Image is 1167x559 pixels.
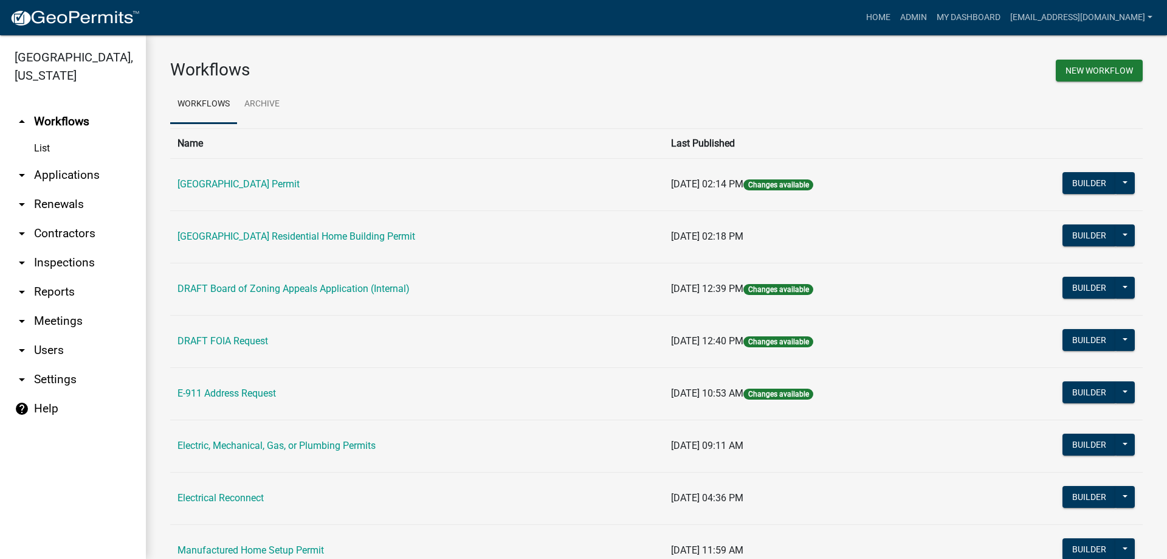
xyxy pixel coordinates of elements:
i: arrow_drop_down [15,197,29,212]
a: DRAFT FOIA Request [177,335,268,347]
a: Archive [237,85,287,124]
button: Builder [1062,172,1116,194]
i: arrow_drop_down [15,343,29,358]
i: arrow_drop_down [15,226,29,241]
a: Admin [895,6,932,29]
a: Electrical Reconnect [177,492,264,504]
button: Builder [1062,381,1116,403]
button: Builder [1062,486,1116,508]
span: [DATE] 12:39 PM [671,283,743,294]
span: [DATE] 02:18 PM [671,231,743,242]
span: [DATE] 11:59 AM [671,544,743,556]
button: Builder [1062,329,1116,351]
i: arrow_drop_down [15,168,29,182]
span: [DATE] 12:40 PM [671,335,743,347]
a: [EMAIL_ADDRESS][DOMAIN_NAME] [1005,6,1157,29]
i: arrow_drop_down [15,255,29,270]
th: Last Published [664,128,970,158]
th: Name [170,128,664,158]
a: Manufactured Home Setup Permit [177,544,324,556]
i: arrow_drop_down [15,285,29,299]
span: [DATE] 04:36 PM [671,492,743,504]
h3: Workflows [170,60,647,80]
a: Workflows [170,85,237,124]
a: E-911 Address Request [177,387,276,399]
a: DRAFT Board of Zoning Appeals Application (Internal) [177,283,410,294]
a: [GEOGRAPHIC_DATA] Residential Home Building Permit [177,231,415,242]
button: Builder [1062,434,1116,456]
span: [DATE] 02:14 PM [671,178,743,190]
i: arrow_drop_down [15,372,29,387]
button: Builder [1062,277,1116,299]
span: [DATE] 10:53 AM [671,387,743,399]
span: Changes available [743,389,813,400]
a: [GEOGRAPHIC_DATA] Permit [177,178,300,190]
i: arrow_drop_down [15,314,29,328]
a: Electric, Mechanical, Gas, or Plumbing Permits [177,440,376,451]
i: help [15,401,29,416]
span: [DATE] 09:11 AM [671,440,743,451]
span: Changes available [743,336,813,347]
i: arrow_drop_up [15,114,29,129]
span: Changes available [743,284,813,295]
a: My Dashboard [932,6,1005,29]
button: Builder [1062,224,1116,246]
a: Home [861,6,895,29]
span: Changes available [743,179,813,190]
button: New Workflow [1056,60,1143,82]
